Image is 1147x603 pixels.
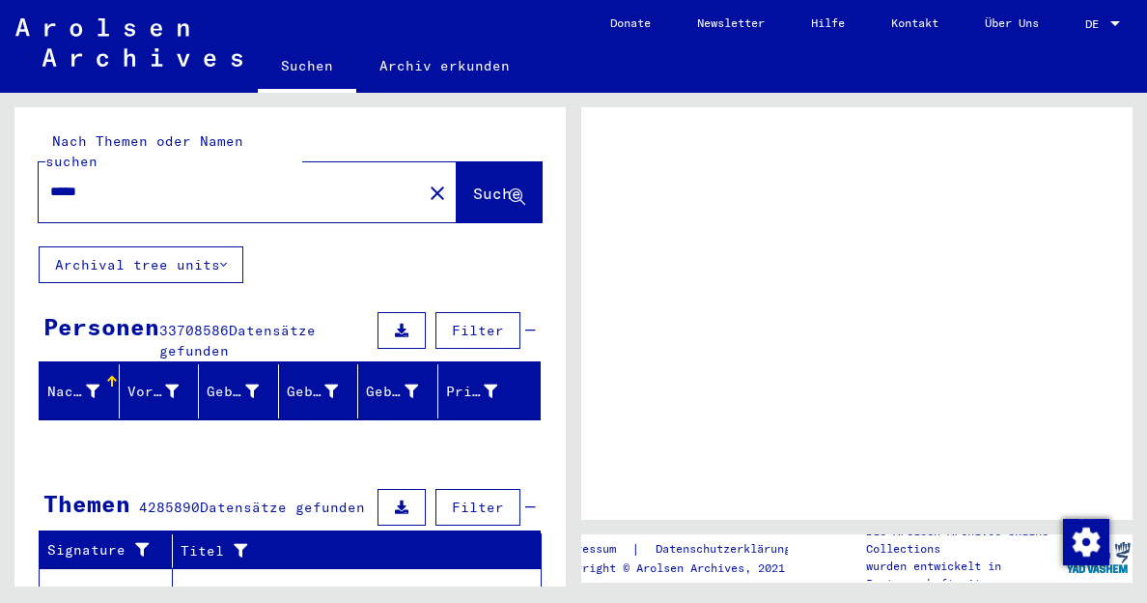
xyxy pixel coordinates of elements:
[199,364,279,418] mat-header-cell: Geburtsname
[446,376,522,407] div: Prisoner #
[39,246,243,283] button: Archival tree units
[287,376,362,407] div: Geburt‏
[120,364,200,418] mat-header-cell: Vorname
[426,182,449,205] mat-icon: close
[40,364,120,418] mat-header-cell: Nachname
[446,382,498,402] div: Prisoner #
[555,560,814,577] p: Copyright © Arolsen Archives, 2021
[866,558,1064,592] p: wurden entwickelt in Partnerschaft mit
[181,535,522,566] div: Titel
[1062,518,1108,564] div: Zustimmung ändern
[1063,519,1109,565] img: Zustimmung ändern
[366,382,418,402] div: Geburtsdatum
[287,382,338,402] div: Geburt‏
[452,499,504,516] span: Filter
[555,539,814,560] div: |
[258,43,356,93] a: Suchen
[47,382,99,402] div: Nachname
[43,309,159,344] div: Personen
[139,499,200,516] span: 4285890
[366,376,442,407] div: Geburtsdatum
[452,322,504,339] span: Filter
[127,376,204,407] div: Vorname
[435,489,520,526] button: Filter
[45,132,243,170] mat-label: Nach Themen oder Namen suchen
[43,486,130,521] div: Themen
[47,540,157,560] div: Signature
[435,312,520,349] button: Filter
[1085,17,1106,31] span: DE
[159,322,229,339] span: 33708586
[207,382,259,402] div: Geburtsname
[127,382,180,402] div: Vorname
[15,18,242,67] img: Arolsen_neg.svg
[457,162,542,222] button: Suche
[47,535,177,566] div: Signature
[159,322,316,359] span: Datensätze gefunden
[418,173,457,212] button: Clear
[438,364,541,418] mat-header-cell: Prisoner #
[866,523,1064,558] p: Die Arolsen Archives Online-Collections
[181,541,503,561] div: Titel
[279,364,359,418] mat-header-cell: Geburt‏
[356,43,533,89] a: Archiv erkunden
[640,539,814,560] a: Datenschutzerklärung
[358,364,438,418] mat-header-cell: Geburtsdatum
[473,184,521,203] span: Suche
[47,376,124,407] div: Nachname
[207,376,283,407] div: Geburtsname
[200,499,365,516] span: Datensätze gefunden
[555,539,631,560] a: Impressum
